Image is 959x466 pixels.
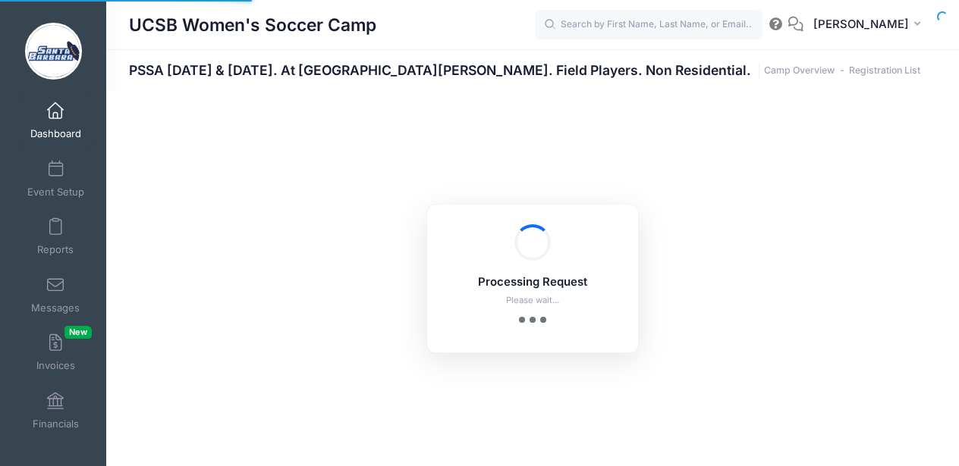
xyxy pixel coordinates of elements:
a: InvoicesNew [20,326,92,379]
span: Financials [33,418,79,430]
a: Registration List [849,65,920,77]
a: Event Setup [20,152,92,205]
span: Event Setup [27,186,84,199]
img: UCSB Women's Soccer Camp [25,23,82,80]
input: Search by First Name, Last Name, or Email... [535,10,762,40]
h1: PSSA [DATE] & [DATE]. At [GEOGRAPHIC_DATA][PERSON_NAME]. Field Players. Non Residential. [129,62,920,78]
a: Reports [20,210,92,263]
h5: Processing Request [447,276,618,289]
span: [PERSON_NAME] [813,16,909,33]
button: [PERSON_NAME] [803,8,936,42]
a: Camp Overview [764,65,835,77]
span: Dashboard [30,128,81,141]
a: Messages [20,268,92,321]
span: New [64,326,92,339]
a: Financials [20,384,92,437]
p: Please wait... [447,294,618,307]
span: Messages [31,302,80,314]
span: Reports [37,244,74,257]
h1: UCSB Women's Soccer Camp [129,8,376,42]
a: Dashboard [20,94,92,147]
span: Invoices [36,360,75,373]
